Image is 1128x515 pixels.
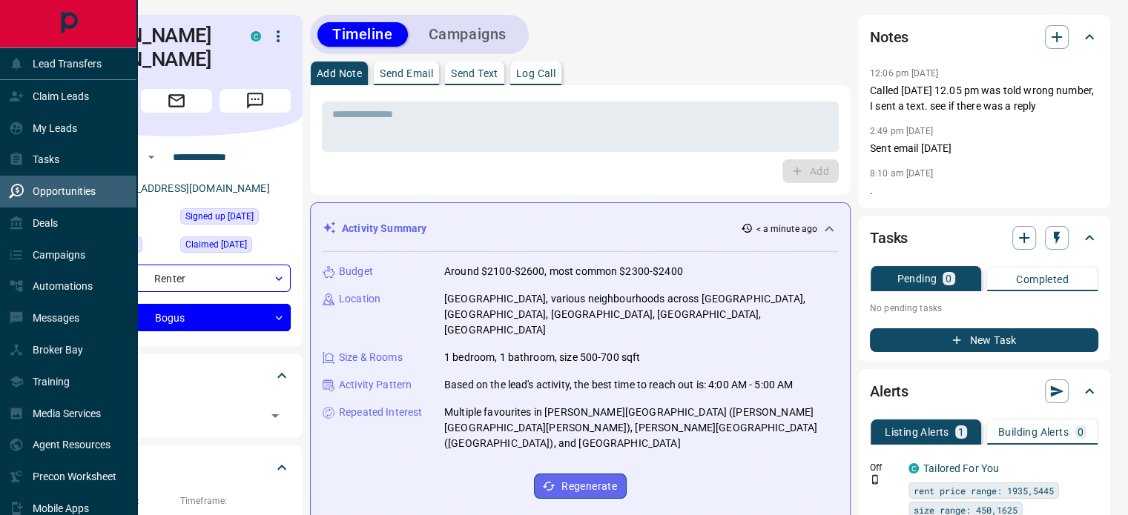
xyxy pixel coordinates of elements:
[870,379,908,403] h2: Alerts
[317,68,362,79] p: Add Note
[323,215,838,242] div: Activity Summary< a minute ago
[998,427,1069,437] p: Building Alerts
[534,474,627,499] button: Regenerate
[444,291,838,338] p: [GEOGRAPHIC_DATA], various neighbourhoods across [GEOGRAPHIC_DATA], [GEOGRAPHIC_DATA], [GEOGRAPHI...
[62,265,291,292] div: Renter
[914,483,1054,498] span: rent price range: 1935,5445
[414,22,521,47] button: Campaigns
[62,304,291,331] div: Bogus
[870,168,933,179] p: 8:10 am [DATE]
[185,237,247,252] span: Claimed [DATE]
[102,182,270,194] a: [EMAIL_ADDRESS][DOMAIN_NAME]
[870,226,908,250] h2: Tasks
[870,141,1098,156] p: Sent email [DATE]
[317,22,408,47] button: Timeline
[870,474,880,485] svg: Push Notification Only
[142,148,160,166] button: Open
[185,209,254,224] span: Signed up [DATE]
[339,264,373,279] p: Budget
[62,450,291,485] div: Criteria
[339,405,422,420] p: Repeated Interest
[180,494,291,508] p: Timeframe:
[380,68,433,79] p: Send Email
[444,405,838,451] p: Multiple favourites in [PERSON_NAME][GEOGRAPHIC_DATA] ([PERSON_NAME][GEOGRAPHIC_DATA][PERSON_NAME...
[958,427,964,437] p: 1
[339,291,380,307] p: Location
[870,183,1098,199] p: .
[339,350,403,365] p: Size & Rooms
[1016,274,1069,285] p: Completed
[946,273,951,284] p: 0
[220,89,291,113] span: Message
[908,463,919,474] div: condos.ca
[870,25,908,49] h2: Notes
[870,68,938,79] p: 12:06 pm [DATE]
[870,461,900,474] p: Off
[451,68,498,79] p: Send Text
[339,377,412,393] p: Activity Pattern
[180,236,291,257] div: Sun Aug 24 2025
[870,83,1098,114] p: Called [DATE] 12.05 pm was told wrong number, I sent a text. see if there was a reply
[180,208,291,229] div: Sun Jul 27 2025
[885,427,949,437] p: Listing Alerts
[870,126,933,136] p: 2:49 pm [DATE]
[870,220,1098,256] div: Tasks
[756,222,817,236] p: < a minute ago
[870,328,1098,352] button: New Task
[444,264,683,279] p: Around $2100-$2600, most common $2300-$2400
[897,273,937,284] p: Pending
[870,19,1098,55] div: Notes
[870,297,1098,319] p: No pending tasks
[444,350,640,365] p: 1 bedroom, 1 bathroom, size 500-700 sqft
[870,373,1098,409] div: Alerts
[444,377,793,393] p: Based on the lead's activity, the best time to reach out is: 4:00 AM - 5:00 AM
[62,358,291,393] div: Tags
[62,24,228,71] h1: [PERSON_NAME] [PERSON_NAME]
[923,462,999,474] a: Tailored For You
[251,31,261,41] div: condos.ca
[342,221,426,236] p: Activity Summary
[516,68,555,79] p: Log Call
[141,89,212,113] span: Email
[265,405,286,426] button: Open
[1078,427,1084,437] p: 0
